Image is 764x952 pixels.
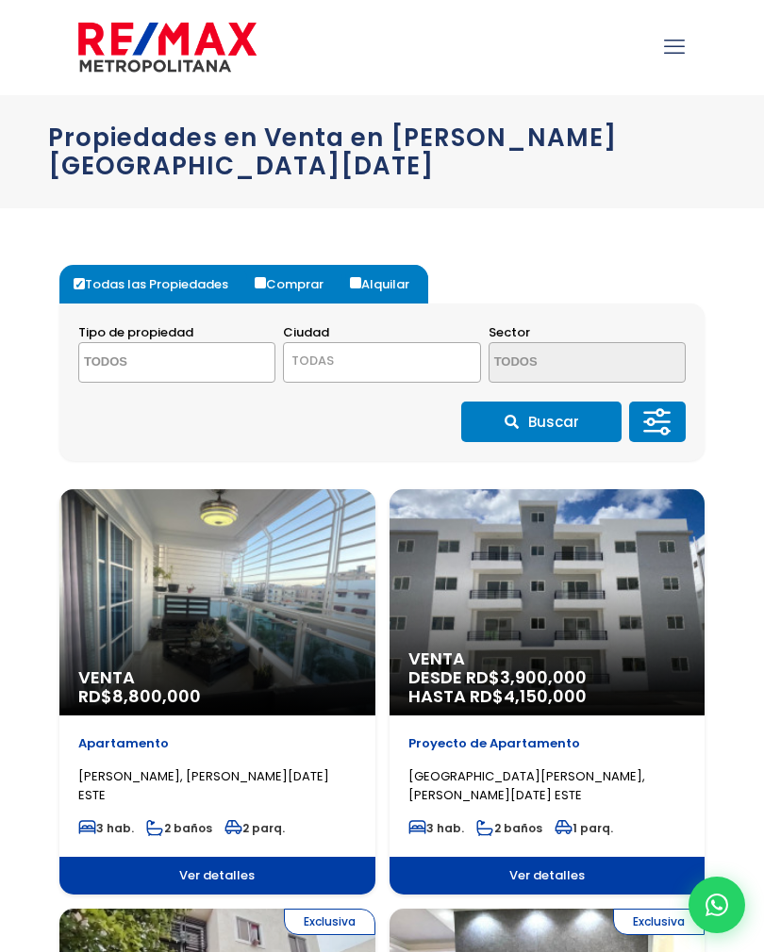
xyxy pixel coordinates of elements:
[146,820,212,836] span: 2 baños
[283,323,329,341] span: Ciudad
[490,343,650,384] textarea: Search
[255,277,266,288] input: Comprar
[291,352,334,369] span: TODAS
[408,767,645,804] span: [GEOGRAPHIC_DATA][PERSON_NAME], [PERSON_NAME][DATE] ESTE
[408,820,464,836] span: 3 hab.
[555,820,613,836] span: 1 parq.
[224,820,285,836] span: 2 parq.
[78,684,201,708] span: RD$
[350,277,361,288] input: Alquilar
[59,489,375,895] a: Venta RD$8,800,000 Apartamento [PERSON_NAME], [PERSON_NAME][DATE] ESTE 3 hab. 2 baños 2 parq. Ver...
[408,649,687,668] span: Venta
[476,820,542,836] span: 2 baños
[500,665,587,689] span: 3,900,000
[461,402,622,442] button: Buscar
[78,668,357,687] span: Venta
[112,684,201,708] span: 8,800,000
[345,265,428,304] label: Alquilar
[408,668,687,706] span: DESDE RD$
[390,489,706,895] a: Venta DESDE RD$3,900,000 HASTA RD$4,150,000 Proyecto de Apartamento [GEOGRAPHIC_DATA][PERSON_NAME...
[284,909,375,935] span: Exclusiva
[613,909,705,935] span: Exclusiva
[78,734,357,753] p: Apartamento
[283,342,480,383] span: TODAS
[48,123,716,180] h1: Propiedades en Venta en [PERSON_NAME][GEOGRAPHIC_DATA][DATE]
[59,857,375,895] span: Ver detalles
[78,767,329,804] span: [PERSON_NAME], [PERSON_NAME][DATE] ESTE
[489,323,530,341] span: Sector
[78,19,257,75] img: remax-metropolitana-logo
[504,684,587,708] span: 4,150,000
[658,31,690,63] a: mobile menu
[78,820,134,836] span: 3 hab.
[79,343,240,384] textarea: Search
[78,323,193,341] span: Tipo de propiedad
[408,687,687,706] span: HASTA RD$
[390,857,706,895] span: Ver detalles
[408,734,687,753] p: Proyecto de Apartamento
[74,278,85,289] input: Todas las Propiedades
[284,348,479,374] span: TODAS
[250,265,342,304] label: Comprar
[69,265,247,304] label: Todas las Propiedades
